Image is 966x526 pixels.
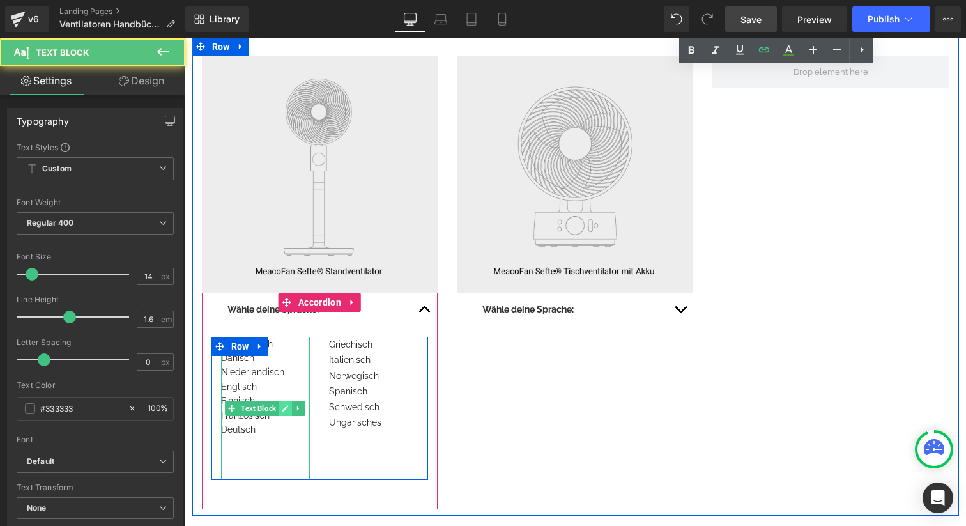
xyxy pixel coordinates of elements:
[40,401,122,415] input: Color
[43,298,68,318] span: Row
[144,348,183,358] a: Spanisch
[17,109,69,127] div: Typography
[298,266,389,276] b: Wähle deine Sprache:
[17,483,174,492] div: Text Transform
[160,254,176,274] a: Expand / Collapse
[67,298,84,318] a: Expand / Collapse
[210,13,240,25] span: Library
[42,164,72,174] b: Custom
[36,343,72,353] a: Englisch
[782,6,847,32] a: Preview
[59,19,161,29] span: Ventilatoren Handbücher
[664,6,689,32] button: Undo
[17,142,174,152] div: Text Styles
[144,379,197,389] a: Ungarisches
[107,362,121,378] a: Expand / Collapse
[27,456,54,467] i: Default
[59,6,185,17] a: Landing Pages
[852,6,930,32] button: Publish
[185,6,249,32] a: New Library
[395,6,425,32] a: Desktop
[36,372,85,382] a: Französisch
[144,332,194,343] a: Norwegisch
[95,66,188,95] a: Design
[17,18,254,254] img: Meacofan 260c Range
[694,6,720,32] button: Redo
[161,358,172,366] span: px
[36,386,71,396] a: Deutsch
[797,13,832,26] span: Preview
[54,362,94,378] span: Text Block
[17,381,174,390] div: Text Color
[161,272,172,281] span: px
[425,6,456,32] a: Laptop
[142,398,173,420] div: %
[111,254,160,274] span: Accordion
[144,316,186,327] a: Italienisch
[17,252,174,261] div: Font Size
[144,364,195,374] a: Schwedisch
[26,11,42,27] div: v6
[17,338,174,347] div: Letter Spacing
[36,329,100,339] a: Niederländisch
[144,301,188,311] a: Griechisch
[36,357,70,367] a: Finnisch
[27,218,74,228] b: Regular 400
[5,6,49,32] a: v6
[36,47,89,58] span: Text Block
[17,198,174,207] div: Font Weight
[43,266,134,276] b: Wähle deine Sprache:
[740,13,762,26] span: Save
[923,483,953,513] div: Open Intercom Messenger
[487,6,517,32] a: Mobile
[36,314,70,325] a: Dänisch
[935,6,961,32] button: More
[27,503,47,513] b: None
[456,6,487,32] a: Tablet
[161,315,172,323] span: em
[17,435,174,444] div: Font
[868,14,900,24] span: Publish
[17,295,174,304] div: Line Height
